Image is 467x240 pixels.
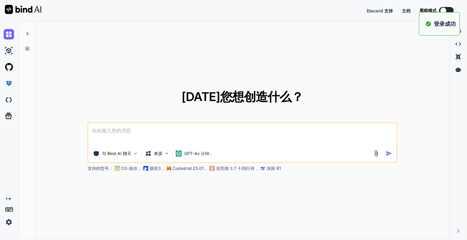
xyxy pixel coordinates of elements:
font: 来源 [154,151,162,156]
font: 登录成功 [434,21,456,27]
font: 黑暗模式 [420,8,437,13]
font: GPT-4o 分钟.. [184,151,212,156]
font: 与 Bind AI 聊天 [102,151,131,156]
font: Discord 支持 [367,8,393,13]
font: 骆驼3， [150,166,165,171]
img: 骆驼2 [144,166,148,171]
img: 聊天 [4,29,14,39]
font: 深探 R1 [267,166,281,171]
button: 文档 [402,8,410,14]
img: 克劳德 [261,166,265,171]
img: 优质的 [4,78,14,89]
img: 绑定AI [5,5,41,14]
font: 文档 [402,8,410,13]
img: 米斯特拉尔-AI [167,166,171,171]
font: Codestral 25.01， [172,166,208,171]
img: 克劳德 [210,166,215,171]
img: GPT-4o 迷你 [176,150,182,157]
font: 克劳德 3.7 十四行诗， [216,166,259,171]
img: GPT-4 [115,166,120,171]
img: darkCloudIde图标 [4,95,14,105]
img: 图标 [386,150,392,157]
img: 人工智能工作室 [4,46,14,56]
font: O3-迷你， [121,166,142,171]
img: 挑选工具 [133,151,138,156]
font: 支持的型号： [88,166,113,171]
img: settings [4,217,14,227]
img: 警报 [425,20,431,28]
img: 选择模型 [164,151,169,156]
img: githubLight [4,62,14,72]
img: 依恋 [373,150,380,157]
font: [DATE]您想创造什么？ [182,89,303,104]
button: Discord 支持 [367,8,393,14]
